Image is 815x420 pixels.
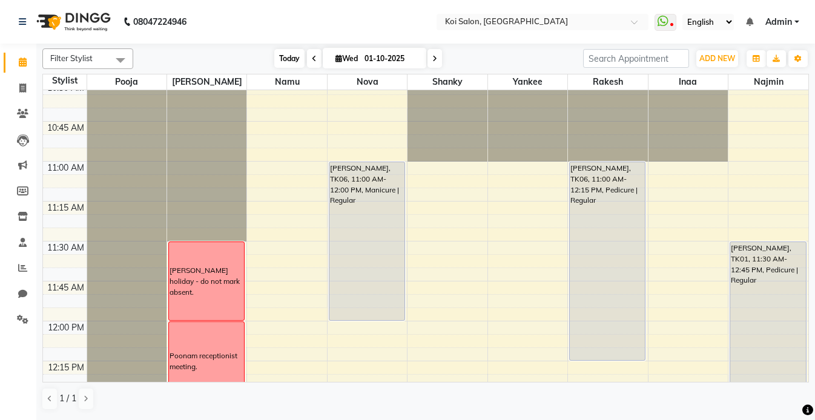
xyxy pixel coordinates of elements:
[699,54,735,63] span: ADD NEW
[45,241,87,254] div: 11:30 AM
[329,162,404,320] div: [PERSON_NAME], TK06, 11:00 AM-12:00 PM, Manicure | Regular
[570,162,645,360] div: [PERSON_NAME], TK06, 11:00 AM-12:15 PM, Pedicure | Regular
[167,74,246,90] span: [PERSON_NAME]
[45,281,87,294] div: 11:45 AM
[488,74,567,90] span: Yankee
[45,122,87,134] div: 10:45 AM
[31,5,114,39] img: logo
[45,361,87,374] div: 12:15 PM
[583,49,689,68] input: Search Appointment
[332,54,361,63] span: Wed
[133,5,186,39] b: 08047224946
[45,321,87,334] div: 12:00 PM
[361,50,421,68] input: 2025-10-01
[728,74,808,90] span: Najmin
[59,392,76,405] span: 1 / 1
[170,265,243,298] div: [PERSON_NAME] holiday - do not mark absent.
[247,74,326,90] span: Namu
[43,74,87,87] div: Stylist
[328,74,407,90] span: Nova
[407,74,487,90] span: Shanky
[648,74,728,90] span: Inaa
[50,53,93,63] span: Filter Stylist
[696,50,738,67] button: ADD NEW
[87,74,167,90] span: Pooja
[765,16,792,28] span: Admin
[274,49,305,68] span: Today
[45,162,87,174] div: 11:00 AM
[568,74,647,90] span: Rakesh
[45,202,87,214] div: 11:15 AM
[170,350,243,372] div: Poonam receptionist meeting.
